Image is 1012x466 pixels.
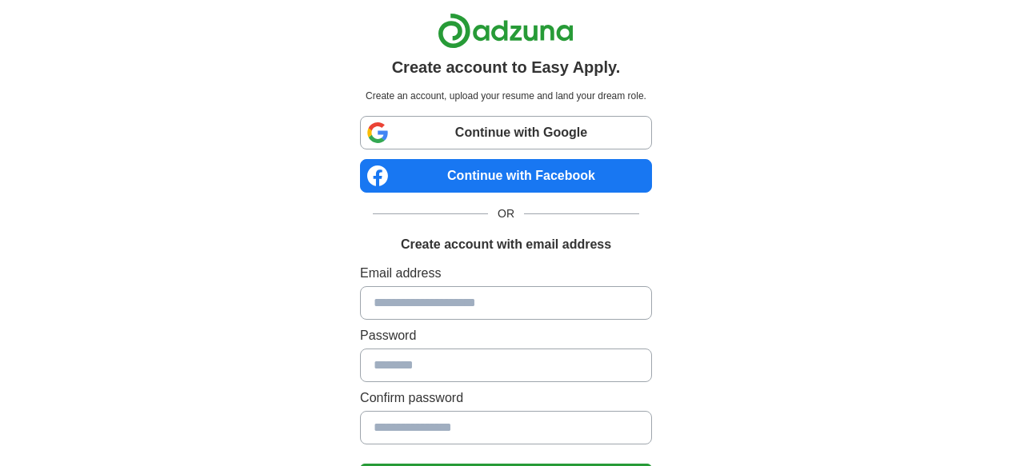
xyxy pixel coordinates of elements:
[392,55,621,79] h1: Create account to Easy Apply.
[360,326,652,345] label: Password
[360,264,652,283] label: Email address
[360,388,652,408] label: Confirm password
[488,205,524,222] span: OR
[438,13,574,49] img: Adzuna logo
[360,116,652,149] a: Continue with Google
[360,159,652,193] a: Continue with Facebook
[401,235,611,254] h1: Create account with email address
[363,89,649,103] p: Create an account, upload your resume and land your dream role.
